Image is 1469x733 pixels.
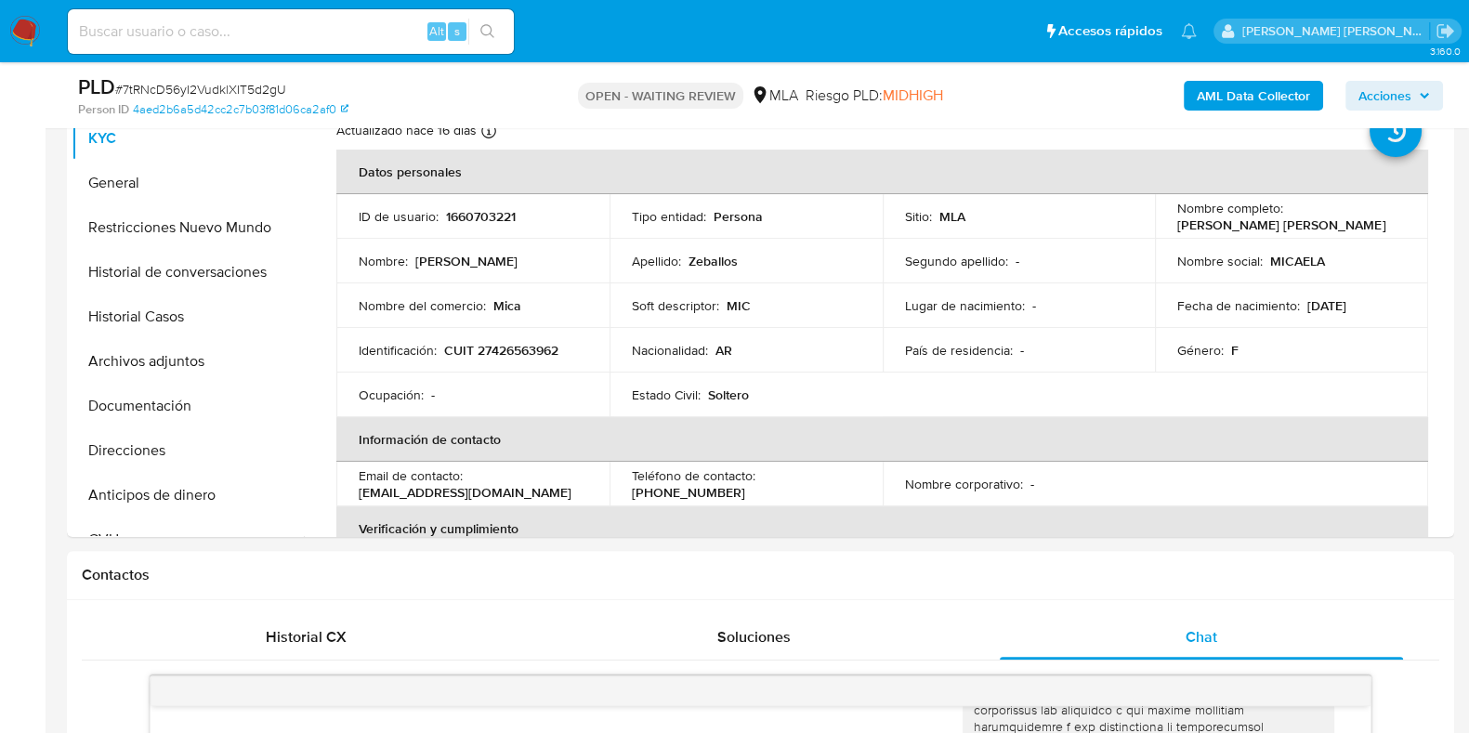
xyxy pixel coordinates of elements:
p: Soltero [708,386,749,403]
span: Historial CX [266,626,347,648]
p: F [1231,342,1239,359]
p: Fecha de nacimiento : [1177,297,1300,314]
p: AR [715,342,732,359]
p: Género : [1177,342,1224,359]
span: Accesos rápidos [1058,21,1162,41]
button: KYC [72,116,304,161]
p: [DATE] [1307,297,1346,314]
button: CVU [72,517,304,562]
b: Person ID [78,101,129,118]
span: Chat [1186,626,1217,648]
button: AML Data Collector [1184,81,1323,111]
span: Riesgo PLD: [806,85,943,106]
th: Verificación y cumplimiento [336,506,1428,551]
p: Persona [714,208,763,225]
span: # 7tRNcD56yI2VudklXIT5d2gU [115,80,286,98]
p: Nombre social : [1177,253,1263,269]
p: - [1030,476,1034,492]
p: CUIT 27426563962 [444,342,558,359]
span: Acciones [1358,81,1411,111]
a: Notificaciones [1181,23,1197,39]
p: Soft descriptor : [632,297,719,314]
p: País de residencia : [905,342,1013,359]
span: MIDHIGH [883,85,943,106]
button: Documentación [72,384,304,428]
a: 4aed2b6a5d42cc2c7b03f81d06ca2af0 [133,101,348,118]
p: - [431,386,435,403]
a: Salir [1436,21,1455,41]
p: MIC [727,297,751,314]
span: s [454,22,460,40]
p: Mica [493,297,521,314]
p: OPEN - WAITING REVIEW [578,83,743,109]
h1: Contactos [82,566,1439,584]
p: - [1020,342,1024,359]
p: Estado Civil : [632,386,701,403]
p: Zeballos [689,253,738,269]
p: Ocupación : [359,386,424,403]
p: Lugar de nacimiento : [905,297,1025,314]
button: search-icon [468,19,506,45]
span: Alt [429,22,444,40]
b: AML Data Collector [1197,81,1310,111]
p: noelia.huarte@mercadolibre.com [1242,22,1430,40]
p: Actualizado hace 16 días [336,122,477,139]
b: PLD [78,72,115,101]
p: - [1032,297,1036,314]
p: Nacionalidad : [632,342,708,359]
p: [EMAIL_ADDRESS][DOMAIN_NAME] [359,484,571,501]
p: Tipo entidad : [632,208,706,225]
th: Información de contacto [336,417,1428,462]
button: General [72,161,304,205]
p: Teléfono de contacto : [632,467,755,484]
button: Restricciones Nuevo Mundo [72,205,304,250]
button: Historial de conversaciones [72,250,304,295]
p: 1660703221 [446,208,516,225]
button: Anticipos de dinero [72,473,304,517]
p: Identificación : [359,342,437,359]
button: Direcciones [72,428,304,473]
p: - [1016,253,1019,269]
input: Buscar usuario o caso... [68,20,514,44]
p: Segundo apellido : [905,253,1008,269]
button: Acciones [1345,81,1443,111]
p: Sitio : [905,208,932,225]
button: Archivos adjuntos [72,339,304,384]
p: Email de contacto : [359,467,463,484]
p: Nombre completo : [1177,200,1283,216]
p: [PHONE_NUMBER] [632,484,745,501]
p: Apellido : [632,253,681,269]
p: [PERSON_NAME] [415,253,518,269]
p: MICAELA [1270,253,1325,269]
button: Historial Casos [72,295,304,339]
p: Nombre : [359,253,408,269]
p: Nombre corporativo : [905,476,1023,492]
th: Datos personales [336,150,1428,194]
span: 3.160.0 [1429,44,1460,59]
p: MLA [939,208,965,225]
p: ID de usuario : [359,208,439,225]
div: MLA [751,85,798,106]
p: [PERSON_NAME] [PERSON_NAME] [1177,216,1385,233]
p: Nombre del comercio : [359,297,486,314]
span: Soluciones [717,626,791,648]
